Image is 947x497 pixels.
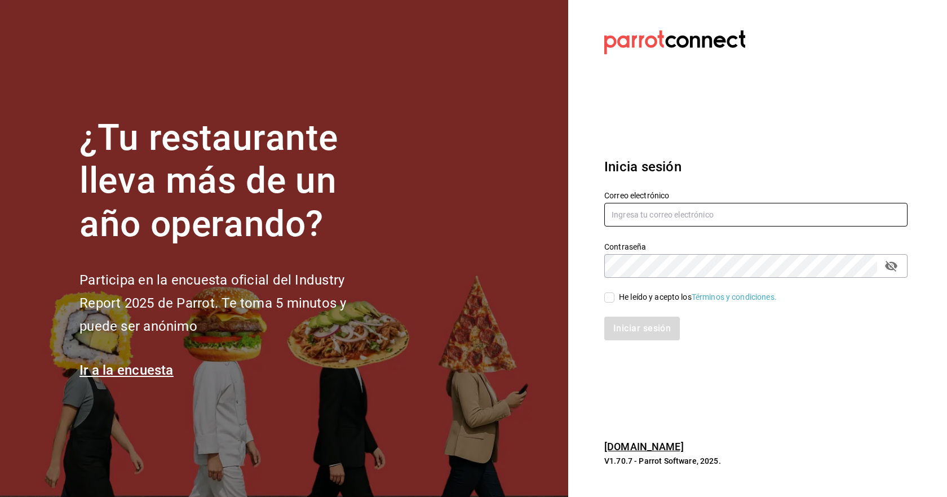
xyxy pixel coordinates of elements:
a: Términos y condiciones. [692,292,777,301]
label: Correo electrónico [604,191,908,199]
h1: ¿Tu restaurante lleva más de un año operando? [79,117,384,246]
div: He leído y acepto los [619,291,777,303]
p: V1.70.7 - Parrot Software, 2025. [604,455,908,467]
button: passwordField [882,256,901,276]
input: Ingresa tu correo electrónico [604,203,908,227]
h2: Participa en la encuesta oficial del Industry Report 2025 de Parrot. Te toma 5 minutos y puede se... [79,269,384,338]
a: Ir a la encuesta [79,362,174,378]
a: [DOMAIN_NAME] [604,441,684,452]
h3: Inicia sesión [604,157,908,177]
label: Contraseña [604,242,908,250]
